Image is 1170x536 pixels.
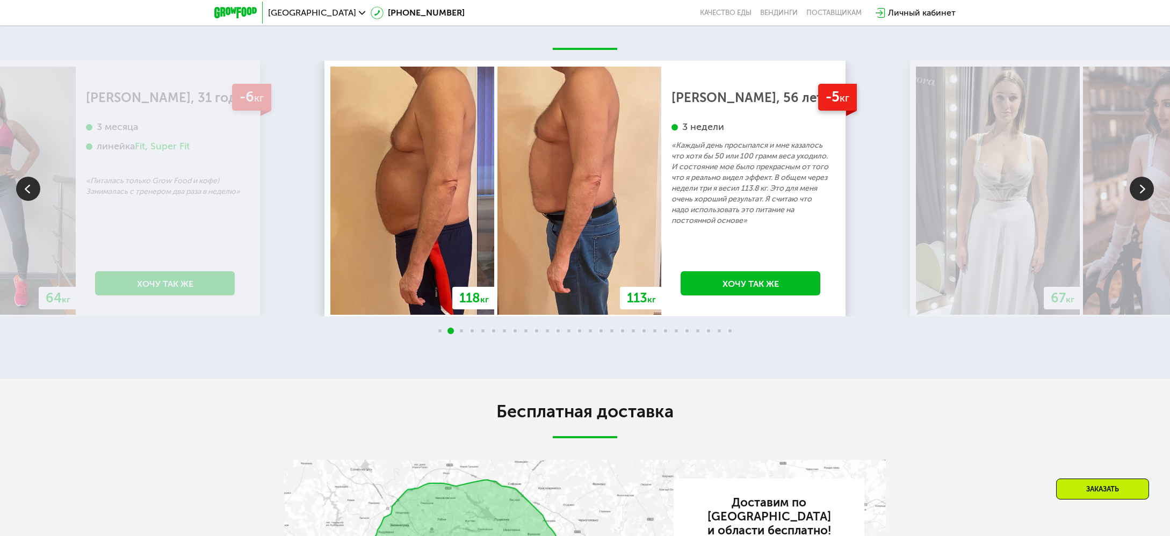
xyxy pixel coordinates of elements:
span: кг [254,92,264,104]
div: -5 [818,84,857,111]
span: кг [1066,294,1074,305]
span: кг [62,294,70,305]
div: [PERSON_NAME], 31 год [86,92,244,103]
div: линейка [86,140,244,153]
a: Хочу так же [95,271,235,295]
div: 64 [39,287,77,309]
div: Личный кабинет [888,6,956,19]
img: Slide right [1130,177,1154,201]
div: 3 недели [671,121,829,133]
img: Slide left [16,177,40,201]
p: «Каждый день просыпался и мне казалось что хотя бы 50 или 100 грамм веса уходило. И состояние мое... [671,140,829,226]
div: Fit, Super Fit [135,140,190,153]
a: Хочу так же [681,271,820,295]
p: «Питалась только Grow Food и кофе) Занималась с тренером два раза в неделю» [86,176,244,197]
a: [PHONE_NUMBER] [371,6,465,19]
span: [GEOGRAPHIC_DATA] [268,9,356,17]
div: -6 [232,84,271,111]
div: 113 [620,287,663,309]
div: 118 [452,287,496,309]
div: 3 месяца [86,121,244,133]
a: Качество еды [700,9,752,17]
div: 67 [1044,287,1081,309]
div: поставщикам [806,9,862,17]
div: [PERSON_NAME], 56 лет [671,92,829,103]
span: кг [840,92,849,104]
h2: Бесплатная доставка [284,401,886,422]
div: Заказать [1056,479,1149,499]
a: Вендинги [760,9,798,17]
span: кг [480,294,489,305]
span: кг [647,294,656,305]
